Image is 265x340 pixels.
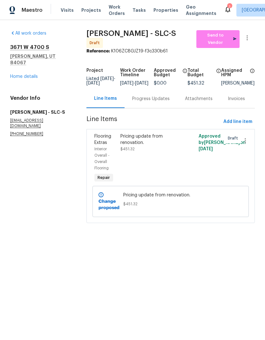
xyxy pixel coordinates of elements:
span: Pricing update from renovation. [123,192,218,198]
span: The total cost of line items that have been approved by both Opendoor and the Trade Partner. This... [182,68,187,81]
span: Listed [86,77,115,85]
span: Send to Vendor [200,32,236,46]
span: Draft [90,40,102,46]
h5: Work Order Timeline [120,68,154,77]
span: Approved by [PERSON_NAME] on [199,134,246,151]
span: [DATE] [100,77,114,81]
h5: Total Budget [187,68,214,77]
span: Geo Assignments [186,4,216,17]
b: Change proposed [99,199,119,210]
a: All work orders [10,31,46,36]
span: Draft [228,135,241,141]
span: $451.32 [187,81,204,85]
span: The total cost of line items that have been proposed by Opendoor. This sum includes line items th... [216,68,221,81]
h5: Project [86,68,103,73]
button: Send to Vendor [196,30,240,48]
span: Interior Overall - Overall Flooring [94,147,110,170]
span: - [86,77,115,85]
span: Properties [153,7,178,13]
div: [PERSON_NAME] [221,81,255,85]
h4: Vendor Info [10,95,71,101]
span: $451.32 [120,147,135,151]
span: [DATE] [199,147,213,151]
span: Work Orders [109,4,125,17]
span: [DATE] [135,81,148,85]
span: Add line item [223,118,252,126]
span: [DATE] [86,81,100,85]
span: Tasks [132,8,146,12]
span: - [120,81,148,85]
span: Repair [95,174,112,181]
div: K106ZC8GJZ19-f3c330b61 [86,48,255,54]
span: Line Items [86,116,221,128]
span: The hpm assigned to this work order. [250,68,255,81]
span: Projects [81,7,101,13]
div: Invoices [228,96,245,102]
div: Progress Updates [132,96,170,102]
div: Pricing update from renovation. [120,133,182,146]
span: Flooring Extras [94,134,111,145]
h5: [PERSON_NAME] - SLC-S [10,109,71,115]
span: Visits [61,7,74,13]
h5: Assigned HPM [221,68,248,77]
span: $451.32 [123,201,218,207]
div: Attachments [185,96,213,102]
a: Home details [10,74,38,79]
h5: Approved Budget [154,68,180,77]
div: Line Items [94,95,117,102]
b: Reference: [86,49,110,53]
span: [DATE] [120,81,133,85]
span: Maestro [22,7,43,13]
span: [PERSON_NAME] - SLC-S [86,30,176,37]
span: $0.00 [154,81,166,85]
button: Add line item [221,116,255,128]
div: 1 [227,4,232,10]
